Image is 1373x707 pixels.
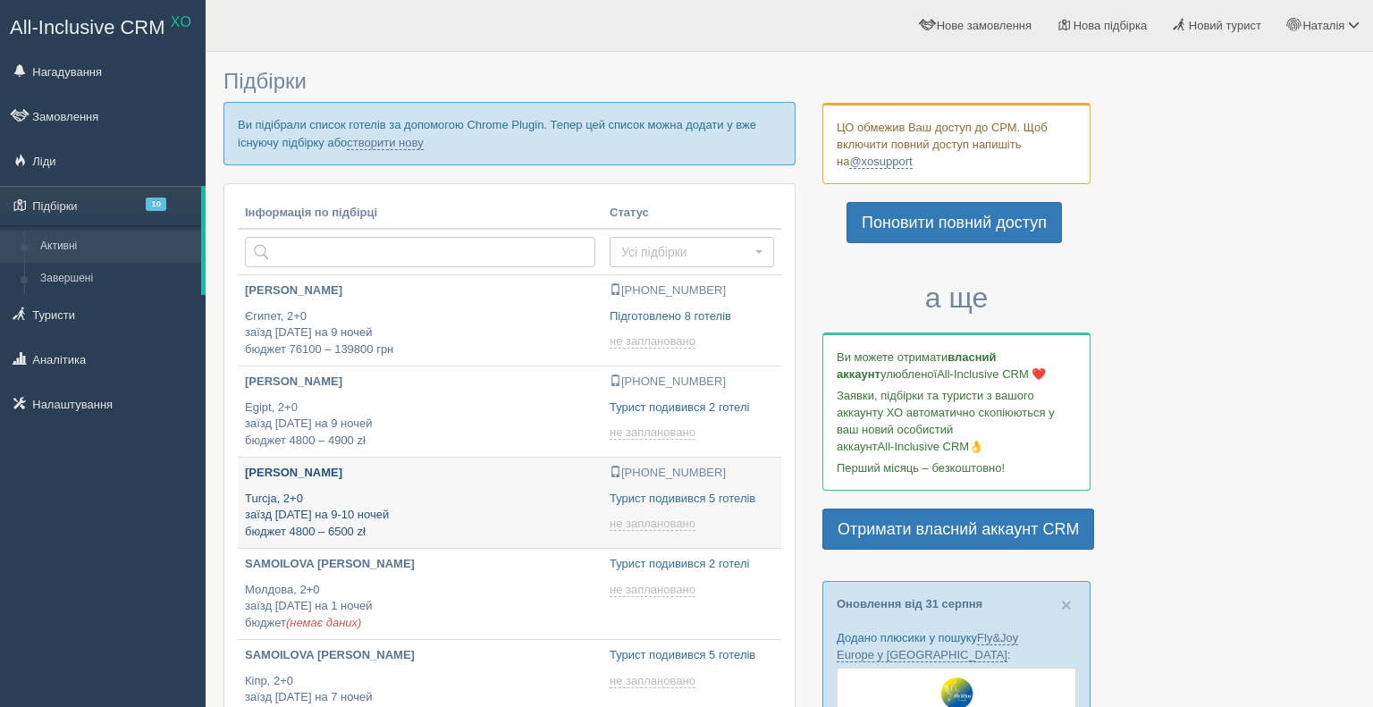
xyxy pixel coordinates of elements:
a: [PERSON_NAME] Turcja, 2+0заїзд [DATE] на 9-10 ночейбюджет 4800 – 6500 zł [238,458,602,548]
a: Завершені [32,263,201,295]
p: Перший місяць – безкоштовно! [837,459,1076,476]
a: Оновлення від 31 серпня [837,597,982,610]
a: створити нову [347,136,423,150]
button: Close [1061,595,1072,614]
span: Усі підбірки [621,243,751,261]
span: Нове замовлення [937,19,1032,32]
a: Отримати власний аккаунт CRM [822,509,1094,550]
span: не заплановано [610,583,695,597]
p: [PERSON_NAME] [245,465,595,482]
span: Підбірки [223,69,307,93]
a: Поновити повний доступ [847,202,1062,243]
p: [PHONE_NUMBER] [610,374,774,391]
a: не заплановано [610,425,699,440]
span: 10 [146,198,166,211]
span: All-Inclusive CRM👌 [878,440,984,453]
a: Активні [32,231,201,263]
span: Наталія [1302,19,1344,32]
p: Турист подивився 5 готелів [610,491,774,508]
button: Усі підбірки [610,237,774,267]
a: SAMOILOVA [PERSON_NAME] Молдова, 2+0заїзд [DATE] на 1 ночейбюджет(немає даних) [238,549,602,639]
a: не заплановано [610,583,699,597]
p: [PHONE_NUMBER] [610,282,774,299]
p: Турист подивився 2 готелі [610,556,774,573]
a: Fly&Joy Europe у [GEOGRAPHIC_DATA] [837,631,1018,662]
input: Пошук за країною або туристом [245,237,595,267]
span: не заплановано [610,425,695,440]
p: Ви підібрали список готелів за допомогою Chrome Plugin. Тепер цей список можна додати у вже існую... [223,102,796,164]
th: Інформація по підбірці [238,198,602,230]
a: [PERSON_NAME] Єгипет, 2+0заїзд [DATE] на 9 ночейбюджет 76100 – 139800 грн [238,275,602,366]
p: Турист подивився 2 готелі [610,400,774,417]
p: [PERSON_NAME] [245,374,595,391]
p: Єгипет, 2+0 заїзд [DATE] на 9 ночей бюджет 76100 – 139800 грн [245,308,595,358]
a: не заплановано [610,517,699,531]
p: [PERSON_NAME] [245,282,595,299]
div: ЦО обмежив Ваш доступ до СРМ. Щоб включити повний доступ напишіть на [822,103,1091,184]
p: Турист подивився 5 готелів [610,647,774,664]
sup: XO [171,14,191,29]
span: Новий турист [1189,19,1261,32]
span: Нова підбірка [1074,19,1148,32]
p: Підготовлено 8 готелів [610,308,774,325]
p: Ви можете отримати улюбленої [837,349,1076,383]
a: не заплановано [610,334,699,349]
span: не заплановано [610,674,695,688]
a: All-Inclusive CRM XO [1,1,205,50]
b: власний аккаунт [837,350,997,381]
span: All-Inclusive CRM [10,16,165,38]
span: не заплановано [610,517,695,531]
span: (немає даних) [286,616,361,629]
p: SAMOILOVA [PERSON_NAME] [245,647,595,664]
a: [PERSON_NAME] Egipt, 2+0заїзд [DATE] на 9 ночейбюджет 4800 – 4900 zł [238,366,602,457]
h3: а ще [822,282,1091,314]
p: Egipt, 2+0 заїзд [DATE] на 9 ночей бюджет 4800 – 4900 zł [245,400,595,450]
span: не заплановано [610,334,695,349]
a: не заплановано [610,674,699,688]
p: Молдова, 2+0 заїзд [DATE] на 1 ночей бюджет [245,582,595,632]
p: Turcja, 2+0 заїзд [DATE] на 9-10 ночей бюджет 4800 – 6500 zł [245,491,595,541]
span: All-Inclusive CRM ❤️ [937,367,1046,381]
span: × [1061,594,1072,615]
th: Статус [602,198,781,230]
p: Додано плюсики у пошуку : [837,629,1076,663]
p: Заявки, підбірки та туристи з вашого аккаунту ХО автоматично скопіюються у ваш новий особистий ак... [837,387,1076,455]
a: @xosupport [849,155,912,169]
p: [PHONE_NUMBER] [610,465,774,482]
p: SAMOILOVA [PERSON_NAME] [245,556,595,573]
